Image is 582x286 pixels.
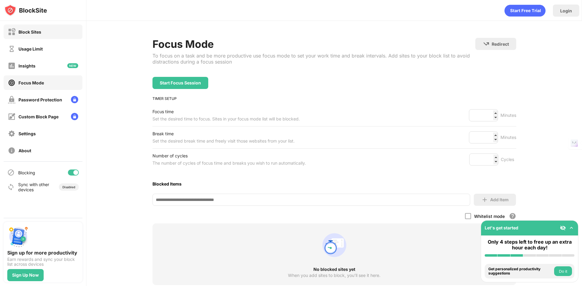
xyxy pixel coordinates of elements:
div: animation [320,231,349,260]
div: Start Focus Session [160,81,201,85]
div: Focus time [152,108,300,115]
div: Break time [152,130,295,137]
img: settings-off.svg [8,130,15,137]
img: password-protection-off.svg [8,96,15,104]
button: Do it [554,266,572,276]
img: block-off.svg [8,28,15,36]
img: omni-setup-toggle.svg [568,225,574,231]
div: Minutes [500,112,516,119]
img: lock-menu.svg [71,113,78,120]
div: animation [504,5,546,17]
img: eye-not-visible.svg [560,225,566,231]
div: Block Sites [18,29,41,35]
div: Custom Block Page [18,114,59,119]
div: Blocking [18,170,35,175]
div: To focus on a task and be more productive use focus mode to set your work time and break interval... [152,53,475,65]
img: new-icon.svg [67,63,78,68]
div: Disabled [62,185,75,189]
div: Sign Up Now [12,273,39,278]
div: Let's get started [485,225,518,230]
div: Focus Mode [18,80,44,85]
div: Get personalized productivity suggestions [488,267,553,276]
div: Add Item [490,197,509,202]
div: No blocked sites yet [152,267,516,272]
img: logo-blocksite.svg [4,4,47,16]
img: insights-off.svg [8,62,15,70]
div: Focus Mode [152,38,475,50]
div: Sync with other devices [18,182,49,192]
div: Minutes [500,134,516,141]
div: Redirect [492,41,509,47]
div: Login [560,8,572,13]
div: TIMER SETUP [152,96,516,101]
img: lock-menu.svg [71,96,78,103]
img: about-off.svg [8,147,15,154]
img: time-usage-off.svg [8,45,15,53]
img: blocking-icon.svg [7,169,15,176]
div: Sign up for more productivity [7,250,79,256]
div: Usage Limit [18,46,43,51]
img: customize-block-page-off.svg [8,113,15,120]
div: Cycles [501,156,516,163]
div: Blocked Items [152,181,516,186]
div: About [18,148,31,153]
div: Number of cycles [152,152,306,159]
div: Earn rewards and sync your block list across devices [7,257,79,267]
img: focus-on.svg [8,79,15,87]
div: Insights [18,63,35,68]
div: Whitelist mode [474,214,505,219]
div: Password Protection [18,97,62,102]
div: When you add sites to block, you’ll see it here. [288,273,380,278]
div: Set the desired time to focus. Sites in your focus mode list will be blocked. [152,115,300,123]
div: Set the desired break time and freely visit those websites from your list. [152,137,295,145]
img: push-signup.svg [7,225,29,247]
div: Settings [18,131,36,136]
div: The number of cycles of focus time and breaks you wish to run automatically. [152,159,306,167]
div: Only 4 steps left to free up an extra hour each day! [485,239,574,251]
img: sync-icon.svg [7,183,15,191]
